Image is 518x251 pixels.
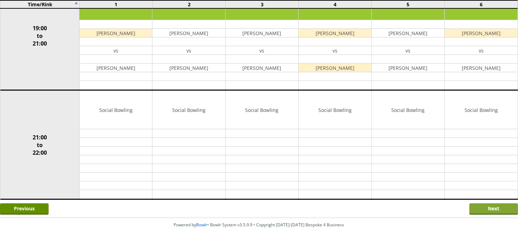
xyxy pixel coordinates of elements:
[445,64,517,72] td: [PERSON_NAME]
[372,46,444,55] td: vs
[197,222,208,228] a: Bowlr
[80,29,152,38] td: [PERSON_NAME]
[152,91,225,129] td: Social Bowling
[299,0,371,8] td: 4
[152,29,225,38] td: [PERSON_NAME]
[372,29,444,38] td: [PERSON_NAME]
[371,0,444,8] td: 5
[299,46,371,55] td: vs
[80,0,152,8] td: 1
[445,0,518,8] td: 6
[226,46,298,55] td: vs
[80,46,152,55] td: vs
[445,91,517,129] td: Social Bowling
[80,64,152,72] td: [PERSON_NAME]
[372,64,444,72] td: [PERSON_NAME]
[0,90,80,200] td: 21:00 to 22:00
[152,46,225,55] td: vs
[226,29,298,38] td: [PERSON_NAME]
[152,64,225,72] td: [PERSON_NAME]
[445,29,517,38] td: [PERSON_NAME]
[445,46,517,55] td: vs
[153,0,226,8] td: 2
[372,91,444,129] td: Social Bowling
[299,64,371,72] td: [PERSON_NAME]
[0,0,80,8] td: Time/Rink
[226,64,298,72] td: [PERSON_NAME]
[226,91,298,129] td: Social Bowling
[174,222,344,228] span: Powered by • Bowlr System v3.5.9.9 • Copyright [DATE]-[DATE] Bespoke 4 Business
[299,91,371,129] td: Social Bowling
[299,29,371,38] td: [PERSON_NAME]
[80,91,152,129] td: Social Bowling
[469,203,518,215] input: Next
[226,0,299,8] td: 3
